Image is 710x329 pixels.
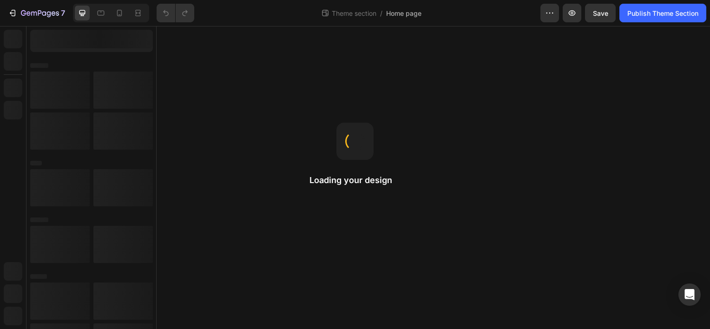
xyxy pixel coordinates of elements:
h2: Loading your design [309,175,401,186]
span: Save [593,9,608,17]
div: Publish Theme Section [627,8,698,18]
span: Theme section [330,8,378,18]
button: Save [585,4,616,22]
p: 7 [61,7,65,19]
span: Home page [386,8,421,18]
div: Open Intercom Messenger [678,283,701,306]
button: Publish Theme Section [619,4,706,22]
span: / [380,8,382,18]
div: Undo/Redo [157,4,194,22]
button: 7 [4,4,69,22]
